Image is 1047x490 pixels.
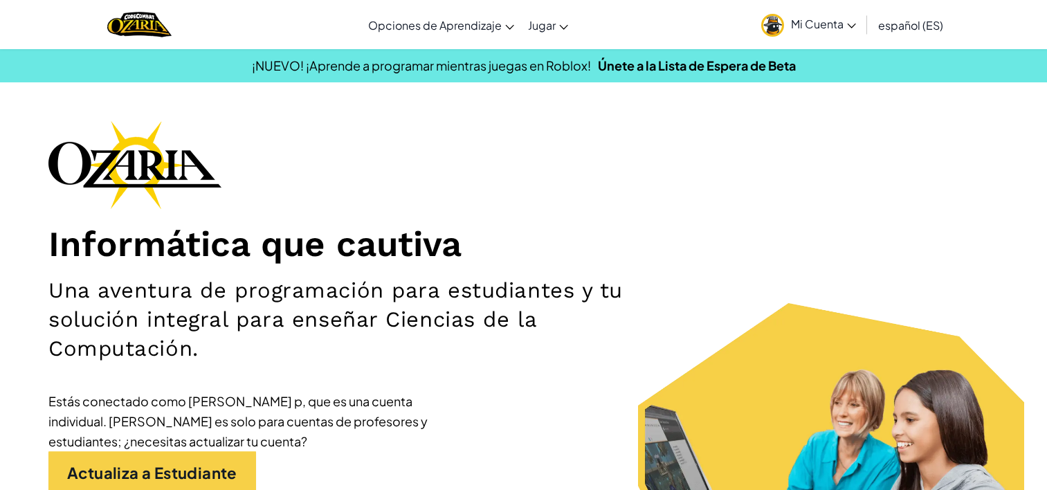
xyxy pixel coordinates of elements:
a: Opciones de Aprendizaje [361,6,521,44]
h2: Una aventura de programación para estudiantes y tu solución integral para enseñar Ciencias de la ... [48,276,685,363]
div: Estás conectado como [PERSON_NAME] p, que es una cuenta individual. [PERSON_NAME] es solo para cu... [48,391,464,451]
a: Únete a la Lista de Espera de Beta [598,57,796,73]
span: Mi Cuenta [791,17,856,31]
span: Jugar [528,18,556,33]
h1: Informática que cautiva [48,223,999,266]
span: español (ES) [878,18,943,33]
img: avatar [761,14,784,37]
span: ¡NUEVO! ¡Aprende a programar mientras juegas en Roblox! [252,57,591,73]
a: español (ES) [871,6,950,44]
img: Ozaria branding logo [48,120,221,209]
a: Ozaria by CodeCombat logo [107,10,172,39]
span: Opciones de Aprendizaje [368,18,502,33]
a: Jugar [521,6,575,44]
img: Home [107,10,172,39]
a: Mi Cuenta [754,3,863,46]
